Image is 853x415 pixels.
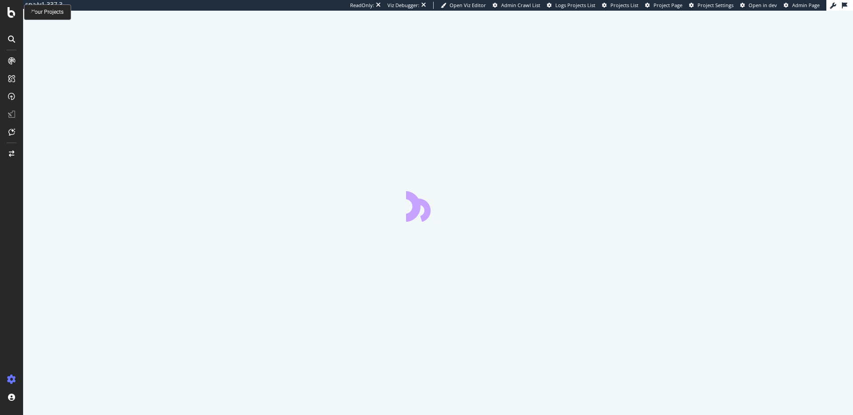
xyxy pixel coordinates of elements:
span: Logs Projects List [555,2,595,8]
a: Projects List [602,2,638,9]
a: Logs Projects List [547,2,595,9]
span: Project Settings [698,2,733,8]
span: Open in dev [749,2,777,8]
span: Open Viz Editor [450,2,486,8]
div: Your Projects [32,8,64,16]
a: Project Settings [689,2,733,9]
span: Projects List [610,2,638,8]
a: Open Viz Editor [441,2,486,9]
span: Admin Page [792,2,820,8]
a: Admin Page [784,2,820,9]
a: Open in dev [740,2,777,9]
span: Admin Crawl List [501,2,540,8]
div: ReadOnly: [350,2,374,9]
div: animation [406,190,470,222]
a: Admin Crawl List [493,2,540,9]
a: Project Page [645,2,682,9]
span: Project Page [654,2,682,8]
div: Viz Debugger: [387,2,419,9]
